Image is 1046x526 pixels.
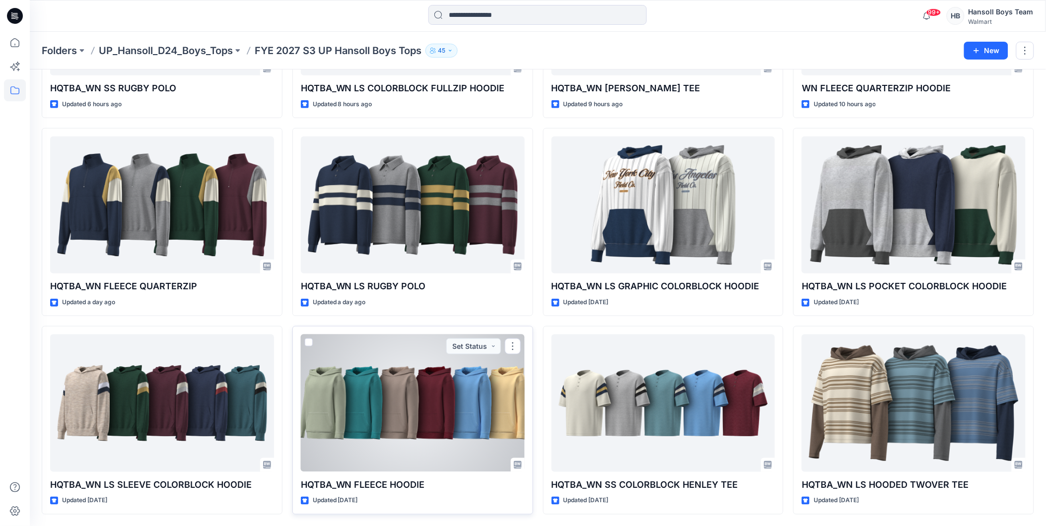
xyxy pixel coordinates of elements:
p: Updated [DATE] [814,496,859,506]
a: UP_Hansoll_D24_Boys_Tops [99,44,233,58]
p: Updated 6 hours ago [62,99,122,110]
p: HQTBA_WN SS COLORBLOCK HENLEY TEE [552,478,775,492]
p: HQTBA_WN LS GRAPHIC COLORBLOCK HOODIE [552,279,775,293]
div: Walmart [969,18,1034,25]
p: Updated a day ago [62,297,115,308]
p: HQTBA_WN [PERSON_NAME] TEE [552,81,775,95]
p: 45 [438,45,445,56]
p: Updated 10 hours ago [814,99,876,110]
a: HQTBA_WN SS COLORBLOCK HENLEY TEE [552,334,775,472]
p: Updated 8 hours ago [313,99,372,110]
p: HQTBA_WN LS HOODED TWOVER TEE [802,478,1026,492]
a: HQTBA_WN LS SLEEVE COLORBLOCK HOODIE [50,334,274,472]
p: HQTBA_WN LS POCKET COLORBLOCK HOODIE [802,279,1026,293]
p: HQTBA_WN LS SLEEVE COLORBLOCK HOODIE [50,478,274,492]
p: HQTBA_WN LS RUGBY POLO [301,279,525,293]
p: HQTBA_WN SS RUGBY POLO [50,81,274,95]
p: HQTBA_WN FLEECE QUARTERZIP [50,279,274,293]
a: HQTBA_WN FLEECE HOODIE [301,334,525,472]
p: Updated [DATE] [814,297,859,308]
div: Hansoll Boys Team [969,6,1034,18]
p: Updated [DATE] [62,496,107,506]
button: New [964,42,1008,60]
p: Updated [DATE] [563,496,609,506]
p: Updated 9 hours ago [563,99,623,110]
a: Folders [42,44,77,58]
p: Updated [DATE] [563,297,609,308]
button: 45 [425,44,458,58]
p: WN FLEECE QUARTERZIP HOODIE [802,81,1026,95]
p: HQTBA_WN LS COLORBLOCK FULLZIP HOODIE [301,81,525,95]
span: 99+ [926,8,941,16]
p: FYE 2027 S3 UP Hansoll Boys Tops [255,44,421,58]
a: HQTBA_WN LS HOODED TWOVER TEE [802,334,1026,472]
div: HB [947,7,965,25]
a: HQTBA_WN LS RUGBY POLO [301,136,525,274]
p: Updated a day ago [313,297,366,308]
p: HQTBA_WN FLEECE HOODIE [301,478,525,492]
p: Updated [DATE] [313,496,358,506]
a: HQTBA_WN LS POCKET COLORBLOCK HOODIE [802,136,1026,274]
a: HQTBA_WN FLEECE QUARTERZIP [50,136,274,274]
a: HQTBA_WN LS GRAPHIC COLORBLOCK HOODIE [552,136,775,274]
